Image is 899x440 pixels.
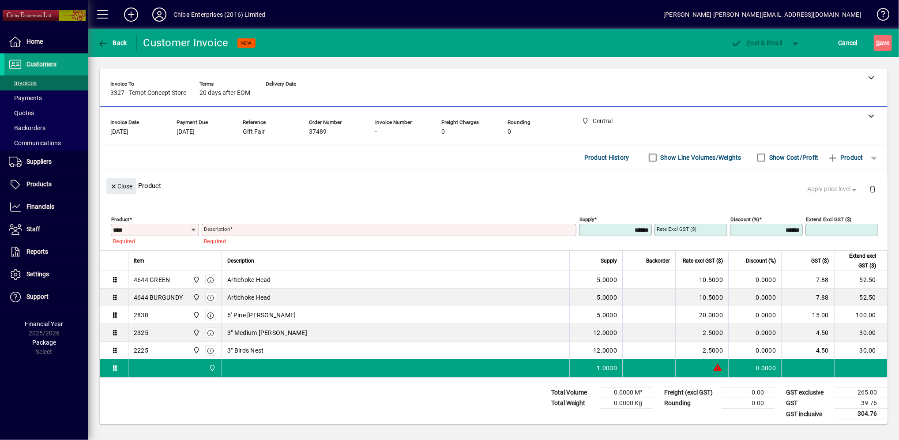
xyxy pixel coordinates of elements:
span: 3" Birds Nest [227,346,263,355]
span: Artichoke Head [227,275,271,284]
td: 0.0000 [728,342,781,359]
td: 52.50 [834,289,887,306]
button: Back [95,35,129,51]
span: 0 [508,128,511,135]
span: Backorders [9,124,45,132]
td: 0.0000 [728,359,781,377]
span: ost & Email [731,39,782,46]
div: 2325 [134,328,148,337]
td: 4.50 [781,324,834,342]
span: NEW [241,40,252,46]
a: Staff [4,218,88,241]
span: 20 days after EOM [199,90,250,97]
button: Product History [581,150,633,165]
td: 304.76 [835,409,888,420]
span: Back [98,39,127,46]
span: Financials [26,203,54,210]
button: Add [117,7,145,23]
div: [PERSON_NAME] [PERSON_NAME][EMAIL_ADDRESS][DOMAIN_NAME] [663,8,861,22]
span: Rate excl GST ($) [683,256,723,266]
label: Show Cost/Profit [767,153,819,162]
td: Total Volume [547,387,600,398]
td: Total Weight [547,398,600,409]
span: Suppliers [26,158,52,165]
button: Profile [145,7,173,23]
span: Apply price level [808,184,859,194]
a: Quotes [4,105,88,120]
div: 4644 BURGUNDY [134,293,183,302]
mat-label: Rate excl GST ($) [657,226,696,232]
span: Reports [26,248,48,255]
span: Quotes [9,109,34,117]
td: 7.88 [781,271,834,289]
button: Post & Email [727,35,787,51]
span: 0 [441,128,445,135]
mat-label: Supply [579,216,594,222]
span: Central [191,310,201,320]
a: Settings [4,263,88,286]
span: Support [26,293,49,300]
td: 39.76 [835,398,888,409]
td: 0.0000 [728,306,781,324]
span: Products [26,181,52,188]
mat-label: Product [111,216,129,222]
span: Central [191,275,201,285]
span: Home [26,38,43,45]
mat-error: Required [204,236,569,245]
span: Communications [9,139,61,147]
button: Close [106,178,136,194]
td: 0.0000 [728,289,781,306]
span: 1.0000 [597,364,617,372]
div: 2.5000 [681,346,723,355]
div: 4644 GREEN [134,275,170,284]
span: Central [207,363,217,373]
span: Backorder [646,256,670,266]
a: Suppliers [4,151,88,173]
span: 5.0000 [597,293,617,302]
a: Backorders [4,120,88,135]
span: GST ($) [811,256,829,266]
a: Products [4,173,88,196]
button: Delete [862,178,883,199]
span: Product History [584,150,629,165]
div: Customer Invoice [143,36,229,50]
td: 0.00 [722,387,775,398]
span: [DATE] [110,128,128,135]
a: Financials [4,196,88,218]
span: Financial Year [25,320,64,327]
app-page-header-button: Back [88,35,137,51]
span: Close [110,179,133,194]
app-page-header-button: Delete [862,185,883,193]
mat-error: Required [113,236,192,245]
span: Item [134,256,144,266]
span: Staff [26,226,40,233]
span: 5.0000 [597,311,617,320]
td: 52.50 [834,271,887,289]
span: 6' Pine [PERSON_NAME] [227,311,296,320]
div: Product [100,169,888,202]
mat-label: Extend excl GST ($) [806,216,851,222]
td: Rounding [660,398,722,409]
span: Artichoke Head [227,293,271,302]
button: Save [874,35,892,51]
td: Freight (excl GST) [660,387,722,398]
span: Customers [26,60,56,68]
div: 2225 [134,346,148,355]
td: 30.00 [834,342,887,359]
mat-label: Description [204,226,230,232]
span: Extend excl GST ($) [840,251,876,271]
a: Support [4,286,88,308]
span: 12.0000 [593,328,617,337]
td: 100.00 [834,306,887,324]
td: 4.50 [781,342,834,359]
span: Description [227,256,254,266]
span: Gift Fair [243,128,265,135]
mat-label: Discount (%) [730,216,759,222]
span: 12.0000 [593,346,617,355]
span: 5.0000 [597,275,617,284]
a: Home [4,31,88,53]
button: Cancel [836,35,860,51]
td: 0.0000 Kg [600,398,653,409]
span: Discount (%) [746,256,776,266]
td: 0.0000 [728,324,781,342]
